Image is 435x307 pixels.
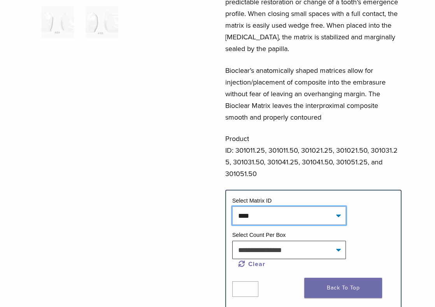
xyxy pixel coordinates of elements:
a: Clear [239,260,266,268]
label: Select Matrix ID [232,198,272,204]
label: Select Count Per Box [232,232,286,238]
p: Product ID: 301011.25, 301011.50, 301021.25, 301021.50, 301031.25, 301031.50, 301041.25, 301041.5... [225,133,402,180]
p: Bioclear’s anatomically shaped matrices allow for injection/placement of composite into the embra... [225,65,402,123]
img: Original Anterior Matrix - A Series - Image 6 [86,6,118,39]
img: Original Anterior Matrix - A Series - Image 5 [41,6,74,39]
a: Back To Top [304,278,382,298]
